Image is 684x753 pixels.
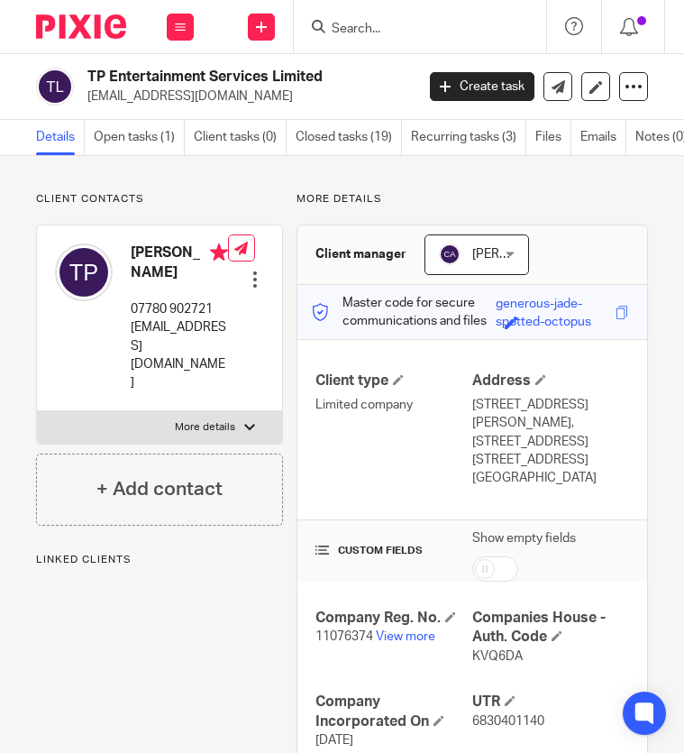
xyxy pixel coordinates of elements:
img: svg%3E [36,68,74,106]
span: [DATE] [315,734,353,747]
p: More details [175,420,235,435]
a: Files [535,120,571,155]
span: KVQ6DA [472,650,523,663]
p: Limited company [315,396,472,414]
p: 07780 902721 [131,300,228,318]
h2: TP Entertainment Services Limited [87,68,340,87]
h4: Company Reg. No. [315,609,472,628]
a: Closed tasks (19) [296,120,402,155]
h4: UTR [472,693,629,712]
span: [PERSON_NAME] [472,248,571,261]
h4: Address [472,372,629,390]
p: Client contacts [36,192,283,207]
h4: + Add contact [96,475,223,503]
h4: Client type [315,372,472,390]
div: generous-jade-spotted-octopus [496,295,611,316]
a: Create task [430,72,534,101]
p: [EMAIL_ADDRESS][DOMAIN_NAME] [87,87,403,106]
h4: Companies House - Auth. Code [472,609,629,647]
a: Recurring tasks (3) [411,120,526,155]
p: More details [296,192,648,207]
a: Open tasks (1) [94,120,185,155]
label: Show empty fields [472,529,576,547]
a: Client tasks (0) [194,120,287,155]
a: Details [36,120,85,155]
a: View more [376,630,435,643]
p: Master code for secure communications and files [311,294,496,331]
img: svg%3E [55,243,113,301]
p: [EMAIL_ADDRESS][DOMAIN_NAME] [131,318,228,391]
h4: [PERSON_NAME] [131,243,228,282]
h4: Company Incorporated On [315,693,472,731]
p: Linked clients [36,553,283,567]
p: [GEOGRAPHIC_DATA] [472,469,629,487]
span: 6830401140 [472,715,544,728]
i: Primary [210,243,228,262]
h3: Client manager [315,245,406,263]
a: Emails [580,120,626,155]
span: 11076374 [315,630,373,643]
p: [STREET_ADDRESS][PERSON_NAME], [STREET_ADDRESS] [472,396,629,451]
img: svg%3E [439,243,461,265]
input: Search [330,22,492,38]
img: Pixie [36,14,126,39]
h4: CUSTOM FIELDS [315,544,472,558]
p: [STREET_ADDRESS] [472,451,629,469]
